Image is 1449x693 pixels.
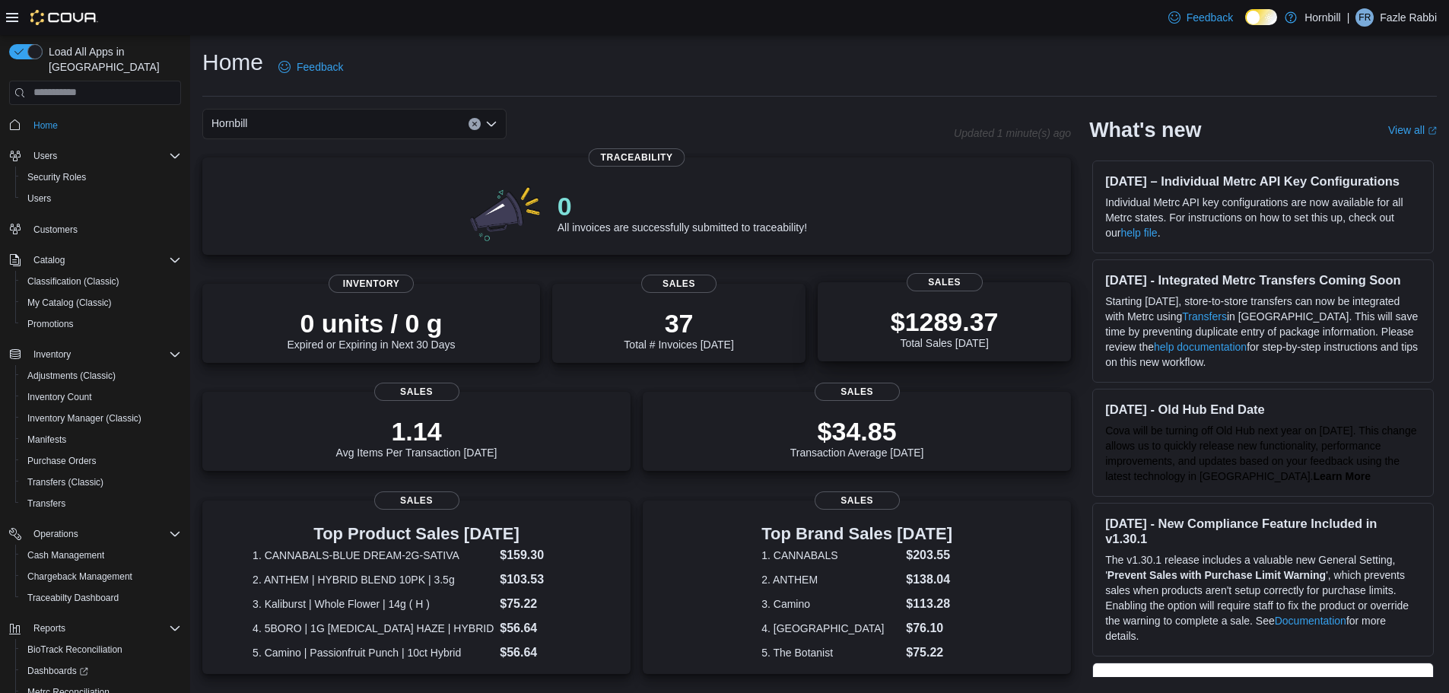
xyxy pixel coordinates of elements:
[907,273,983,291] span: Sales
[27,525,181,543] span: Operations
[15,167,187,188] button: Security Roles
[1105,552,1421,644] p: The v1.30.1 release includes a valuable new General Setting, ' ', which prevents sales when produ...
[21,367,122,385] a: Adjustments (Classic)
[21,589,181,607] span: Traceabilty Dashboard
[790,416,924,459] div: Transaction Average [DATE]
[1358,8,1371,27] span: FR
[15,545,187,566] button: Cash Management
[272,52,349,82] a: Feedback
[21,168,181,186] span: Security Roles
[1105,272,1421,288] h3: [DATE] - Integrated Metrc Transfers Coming Soon
[558,191,807,221] p: 0
[15,313,187,335] button: Promotions
[27,476,103,488] span: Transfers (Classic)
[15,639,187,660] button: BioTrack Reconciliation
[3,250,187,271] button: Catalog
[27,525,84,543] button: Operations
[336,416,497,447] p: 1.14
[15,450,187,472] button: Purchase Orders
[15,386,187,408] button: Inventory Count
[1314,470,1371,482] strong: Learn More
[1388,124,1437,136] a: View allExternal link
[33,119,58,132] span: Home
[374,491,459,510] span: Sales
[3,618,187,639] button: Reports
[1107,569,1326,581] strong: Prevent Sales with Purchase Limit Warning
[3,523,187,545] button: Operations
[211,114,247,132] span: Hornbill
[288,308,456,339] p: 0 units / 0 g
[33,224,78,236] span: Customers
[21,409,148,428] a: Inventory Manager (Classic)
[906,571,952,589] dd: $138.04
[761,621,900,636] dt: 4. [GEOGRAPHIC_DATA]
[1182,310,1227,323] a: Transfers
[1245,9,1277,25] input: Dark Mode
[1347,8,1350,27] p: |
[21,431,181,449] span: Manifests
[27,116,64,135] a: Home
[1355,8,1374,27] div: Fazle Rabbi
[21,315,181,333] span: Promotions
[1105,173,1421,189] h3: [DATE] – Individual Metrc API Key Configurations
[21,294,181,312] span: My Catalog (Classic)
[21,315,80,333] a: Promotions
[21,168,92,186] a: Security Roles
[27,221,84,239] a: Customers
[954,127,1071,139] p: Updated 1 minute(s) ago
[761,548,900,563] dt: 1. CANNABALS
[1089,118,1201,142] h2: What's new
[27,220,181,239] span: Customers
[1275,615,1346,627] a: Documentation
[27,251,71,269] button: Catalog
[1154,341,1247,353] a: help documentation
[1120,227,1157,239] a: help file
[15,271,187,292] button: Classification (Classic)
[21,641,181,659] span: BioTrack Reconciliation
[33,622,65,634] span: Reports
[500,571,580,589] dd: $103.53
[21,452,103,470] a: Purchase Orders
[33,254,65,266] span: Catalog
[30,10,98,25] img: Cova
[27,370,116,382] span: Adjustments (Classic)
[27,434,66,446] span: Manifests
[21,546,181,564] span: Cash Management
[374,383,459,401] span: Sales
[15,566,187,587] button: Chargeback Management
[21,272,181,291] span: Classification (Classic)
[15,493,187,514] button: Transfers
[1187,10,1233,25] span: Feedback
[21,589,125,607] a: Traceabilty Dashboard
[815,383,900,401] span: Sales
[253,596,494,612] dt: 3. Kaliburst | Whole Flower | 14g ( H )
[253,548,494,563] dt: 1. CANNABALS-BLUE DREAM-2G-SATIVA
[253,525,580,543] h3: Top Product Sales [DATE]
[27,497,65,510] span: Transfers
[21,546,110,564] a: Cash Management
[27,592,119,604] span: Traceabilty Dashboard
[624,308,733,351] div: Total # Invoices [DATE]
[815,491,900,510] span: Sales
[15,408,187,429] button: Inventory Manager (Classic)
[1105,195,1421,240] p: Individual Metrc API key configurations are now available for all Metrc states. For instructions ...
[1380,8,1437,27] p: Fazle Rabbi
[33,150,57,162] span: Users
[761,572,900,587] dt: 2. ANTHEM
[27,318,74,330] span: Promotions
[21,567,138,586] a: Chargeback Management
[253,645,494,660] dt: 5. Camino | Passionfruit Punch | 10ct Hybrid
[3,218,187,240] button: Customers
[21,388,181,406] span: Inventory Count
[253,621,494,636] dt: 4. 5BORO | 1G [MEDICAL_DATA] HAZE | HYBRID
[27,619,71,637] button: Reports
[469,118,481,130] button: Clear input
[21,272,126,291] a: Classification (Classic)
[21,662,94,680] a: Dashboards
[33,348,71,361] span: Inventory
[43,44,181,75] span: Load All Apps in [GEOGRAPHIC_DATA]
[906,546,952,564] dd: $203.55
[27,171,86,183] span: Security Roles
[1105,402,1421,417] h3: [DATE] - Old Hub End Date
[21,662,181,680] span: Dashboards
